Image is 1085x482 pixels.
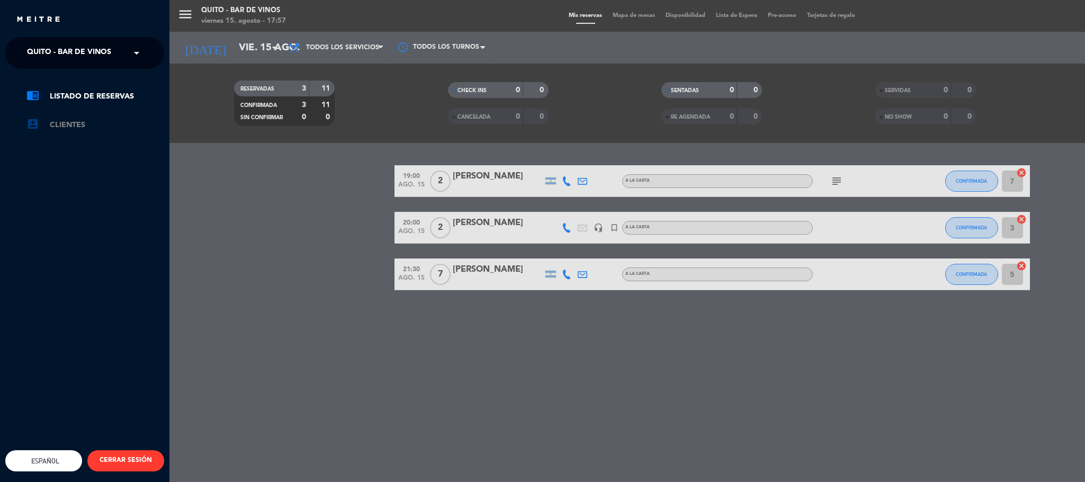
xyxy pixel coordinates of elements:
[27,42,111,64] span: Quito - Bar de Vinos
[16,16,61,24] img: MEITRE
[26,119,164,131] a: account_boxClientes
[26,118,39,130] i: account_box
[87,450,164,471] button: CERRAR SESIÓN
[29,457,59,465] span: Español
[26,89,39,102] i: chrome_reader_mode
[26,90,164,103] a: chrome_reader_modeListado de Reservas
